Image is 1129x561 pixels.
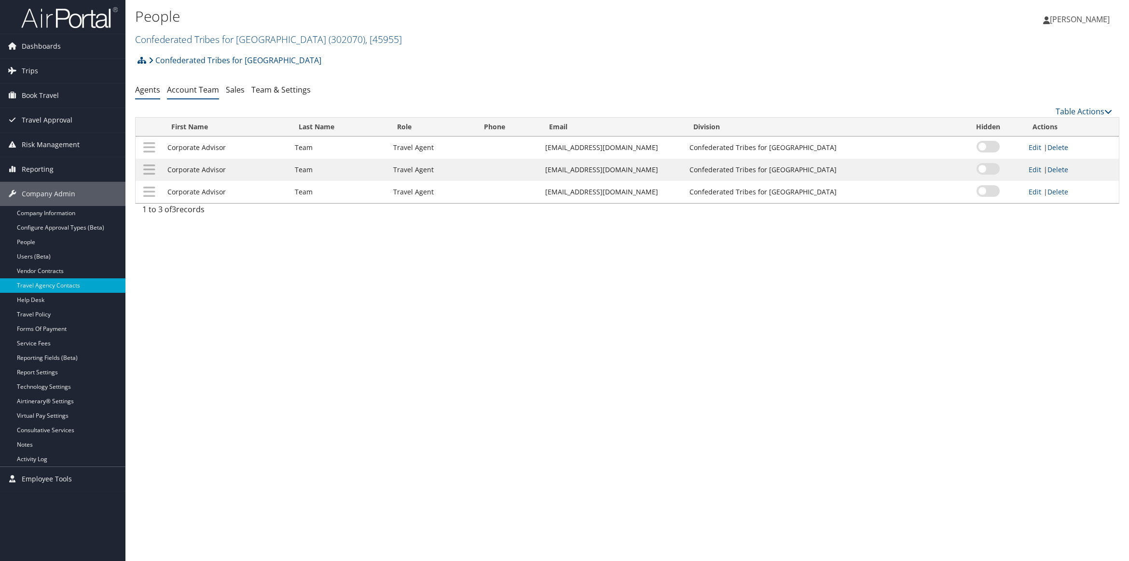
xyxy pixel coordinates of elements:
th: Last Name [290,118,388,137]
td: Confederated Tribes for [GEOGRAPHIC_DATA] [685,181,952,203]
span: 3 [172,204,176,215]
div: 1 to 3 of records [142,204,374,220]
span: Dashboards [22,34,61,58]
td: | [1024,137,1119,159]
th: Role [388,118,476,137]
td: Confederated Tribes for [GEOGRAPHIC_DATA] [685,137,952,159]
th: : activate to sort column descending [136,118,163,137]
td: Corporate Advisor [163,159,290,181]
td: Travel Agent [388,159,476,181]
td: Corporate Advisor [163,137,290,159]
a: [PERSON_NAME] [1043,5,1119,34]
a: Table Actions [1056,106,1112,117]
a: Edit [1029,143,1041,152]
th: Email [540,118,684,137]
td: [EMAIL_ADDRESS][DOMAIN_NAME] [540,137,684,159]
td: Corporate Advisor [163,181,290,203]
th: First Name [163,118,290,137]
td: Team [290,159,388,181]
th: Actions [1024,118,1119,137]
td: | [1024,159,1119,181]
h1: People [135,6,791,27]
td: Travel Agent [388,137,476,159]
a: Account Team [167,84,219,95]
a: Edit [1029,187,1041,196]
td: Team [290,181,388,203]
img: airportal-logo.png [21,6,118,29]
span: Employee Tools [22,467,72,491]
span: , [ 45955 ] [365,33,402,46]
span: Book Travel [22,83,59,108]
span: Reporting [22,157,54,181]
a: Delete [1047,165,1068,174]
a: Delete [1047,187,1068,196]
a: Team & Settings [251,84,311,95]
a: Edit [1029,165,1041,174]
span: Risk Management [22,133,80,157]
td: [EMAIL_ADDRESS][DOMAIN_NAME] [540,159,684,181]
td: Team [290,137,388,159]
span: Trips [22,59,38,83]
th: Hidden [952,118,1024,137]
td: Confederated Tribes for [GEOGRAPHIC_DATA] [685,159,952,181]
td: | [1024,181,1119,203]
span: ( 302070 ) [329,33,365,46]
span: [PERSON_NAME] [1050,14,1110,25]
th: Division [685,118,952,137]
td: Travel Agent [388,181,476,203]
td: [EMAIL_ADDRESS][DOMAIN_NAME] [540,181,684,203]
a: Confederated Tribes for [GEOGRAPHIC_DATA] [135,33,402,46]
span: Travel Approval [22,108,72,132]
a: Confederated Tribes for [GEOGRAPHIC_DATA] [149,51,321,70]
th: Phone [475,118,540,137]
a: Agents [135,84,160,95]
a: Sales [226,84,245,95]
a: Delete [1047,143,1068,152]
span: Company Admin [22,182,75,206]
